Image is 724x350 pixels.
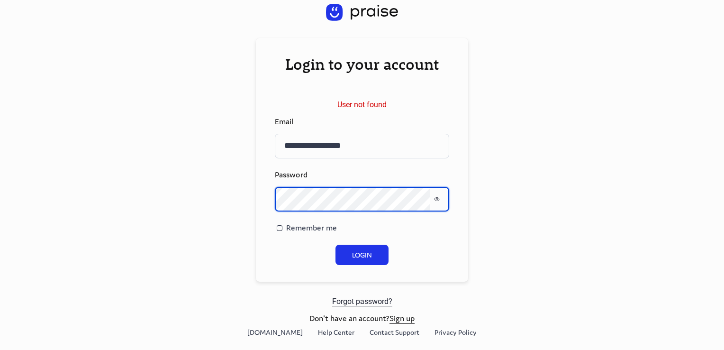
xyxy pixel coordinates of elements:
a: Help Center [318,327,354,338]
a: [DOMAIN_NAME] [247,327,303,338]
span: Help Center [318,328,354,337]
span: Privacy Policy [434,328,477,337]
div: User not found [275,100,449,109]
a: Sign up [389,313,415,324]
a: Contact Support [370,327,419,338]
img: logo [326,4,398,21]
span: Contact Support [370,328,419,337]
span: Remember me [286,222,337,233]
a: Forgot password? [332,297,392,306]
a: Privacy Policy [434,327,477,338]
div: Email [275,117,449,127]
div: Login to your account [275,55,449,74]
span: Don't have an account? [309,313,415,324]
span: [DOMAIN_NAME] [247,328,303,337]
button: Login [335,245,389,265]
div: Password [275,170,449,180]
